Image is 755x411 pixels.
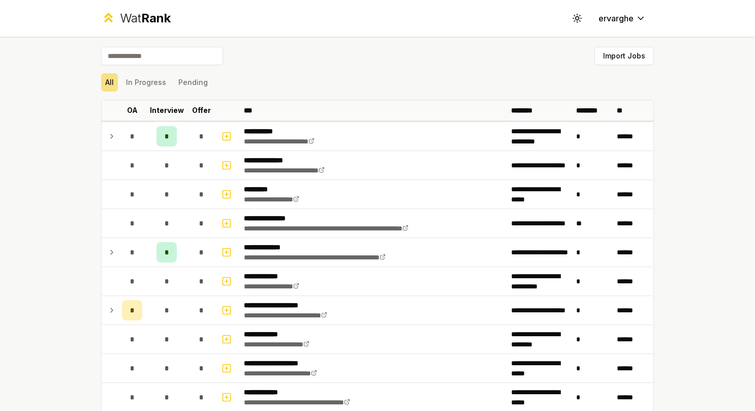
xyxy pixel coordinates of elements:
a: WatRank [101,10,171,26]
button: Import Jobs [594,47,654,65]
button: Pending [174,73,212,92]
span: Rank [141,11,171,25]
div: Wat [120,10,171,26]
button: In Progress [122,73,170,92]
p: OA [127,105,138,115]
button: All [101,73,118,92]
button: ervarghe [590,9,654,27]
span: ervarghe [599,12,634,24]
p: Offer [192,105,211,115]
p: Interview [150,105,184,115]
